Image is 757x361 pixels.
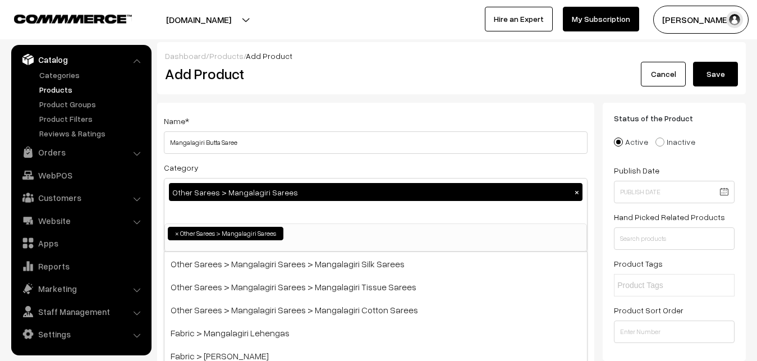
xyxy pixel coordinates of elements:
[14,49,148,70] a: Catalog
[653,6,749,34] button: [PERSON_NAME]
[614,113,706,123] span: Status of the Product
[164,252,587,275] span: Other Sarees > Mangalagiri Sarees > Mangalagiri Silk Sarees
[14,233,148,253] a: Apps
[165,51,206,61] a: Dashboard
[614,211,725,223] label: Hand Picked Related Products
[641,62,686,86] a: Cancel
[36,127,148,139] a: Reviews & Ratings
[614,321,735,343] input: Enter Number
[614,304,683,316] label: Product Sort Order
[127,6,270,34] button: [DOMAIN_NAME]
[14,278,148,299] a: Marketing
[614,136,648,148] label: Active
[36,98,148,110] a: Product Groups
[164,321,587,344] span: Fabric > Mangalagiri Lehengas
[572,187,582,197] button: ×
[164,131,588,154] input: Name
[246,51,292,61] span: Add Product
[164,162,199,173] label: Category
[164,298,587,321] span: Other Sarees > Mangalagiri Sarees > Mangalagiri Cotton Sarees
[614,181,735,203] input: Publish Date
[614,164,659,176] label: Publish Date
[485,7,553,31] a: Hire an Expert
[164,115,189,127] label: Name
[209,51,244,61] a: Products
[614,258,663,269] label: Product Tags
[14,142,148,162] a: Orders
[14,256,148,276] a: Reports
[14,211,148,231] a: Website
[14,324,148,344] a: Settings
[165,65,590,83] h2: Add Product
[165,50,738,62] div: / /
[36,113,148,125] a: Product Filters
[693,62,738,86] button: Save
[14,165,148,185] a: WebPOS
[169,183,582,201] div: Other Sarees > Mangalagiri Sarees
[563,7,639,31] a: My Subscription
[14,15,132,23] img: COMMMERCE
[36,69,148,81] a: Categories
[726,11,743,28] img: user
[14,301,148,322] a: Staff Management
[14,11,112,25] a: COMMMERCE
[14,188,148,208] a: Customers
[164,275,587,298] span: Other Sarees > Mangalagiri Sarees > Mangalagiri Tissue Sarees
[655,136,695,148] label: Inactive
[36,84,148,95] a: Products
[175,229,179,239] span: ×
[168,227,283,240] li: Other Sarees > Mangalagiri Sarees
[614,227,735,250] input: Search products
[617,280,715,291] input: Product Tags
